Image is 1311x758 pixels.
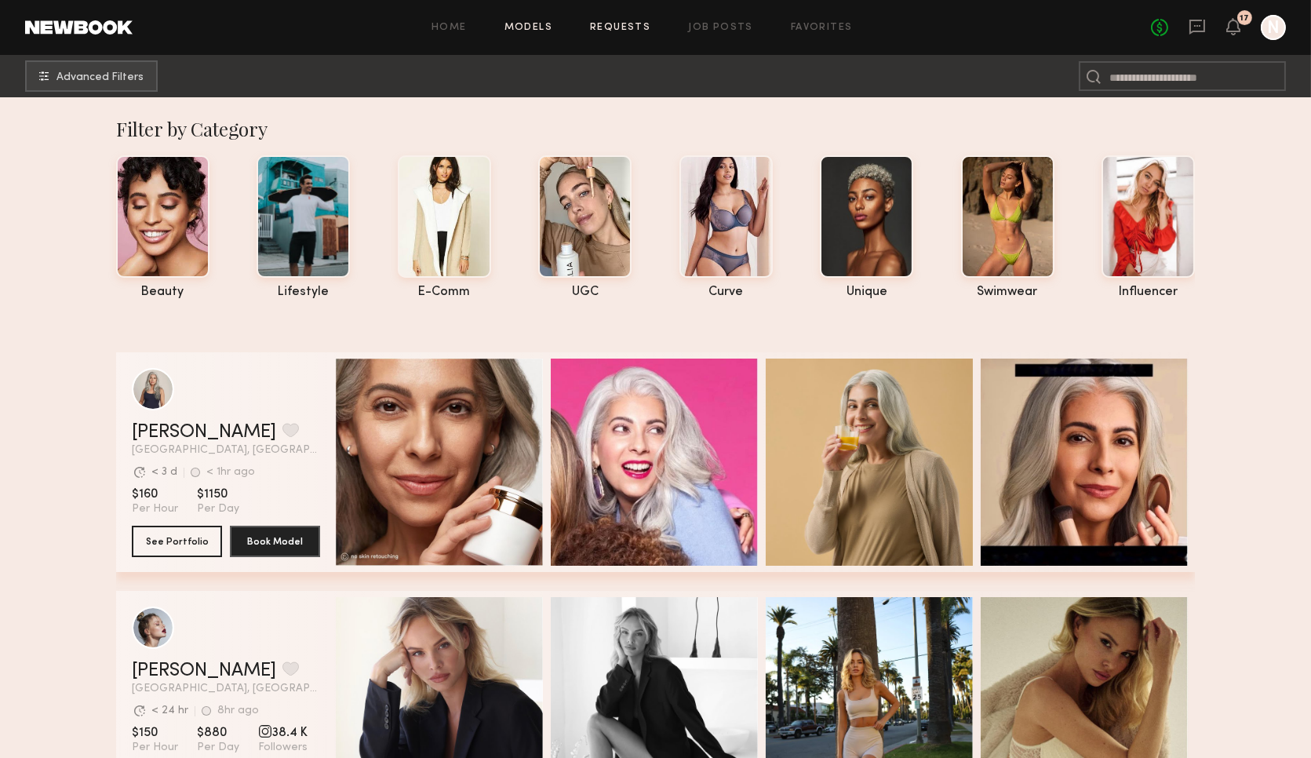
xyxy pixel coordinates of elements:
div: Filter by Category [116,116,1195,141]
div: 17 [1240,14,1250,23]
span: $150 [132,725,178,741]
a: [PERSON_NAME] [132,661,276,680]
span: [GEOGRAPHIC_DATA], [GEOGRAPHIC_DATA] [132,683,320,694]
span: 38.4 K [258,725,308,741]
div: unique [820,286,913,299]
div: e-comm [398,286,491,299]
span: [GEOGRAPHIC_DATA], [GEOGRAPHIC_DATA] [132,445,320,456]
a: Models [504,23,552,33]
div: 8hr ago [217,705,259,716]
span: Per Day [197,741,239,755]
span: Per Hour [132,502,178,516]
span: Per Hour [132,741,178,755]
span: Advanced Filters [56,72,144,83]
button: Book Model [230,526,320,557]
a: Home [432,23,467,33]
button: See Portfolio [132,526,222,557]
div: UGC [538,286,632,299]
div: curve [679,286,773,299]
a: Favorites [791,23,853,33]
a: [PERSON_NAME] [132,423,276,442]
a: N [1261,15,1286,40]
span: $160 [132,487,178,502]
span: Per Day [197,502,239,516]
span: $880 [197,725,239,741]
div: influencer [1102,286,1195,299]
div: swimwear [961,286,1054,299]
div: beauty [116,286,209,299]
a: Job Posts [688,23,753,33]
div: lifestyle [257,286,350,299]
div: < 3 d [151,467,177,478]
a: Requests [590,23,650,33]
div: < 24 hr [151,705,188,716]
span: Followers [258,741,308,755]
div: < 1hr ago [206,467,255,478]
span: $1150 [197,487,239,502]
button: Advanced Filters [25,60,158,92]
